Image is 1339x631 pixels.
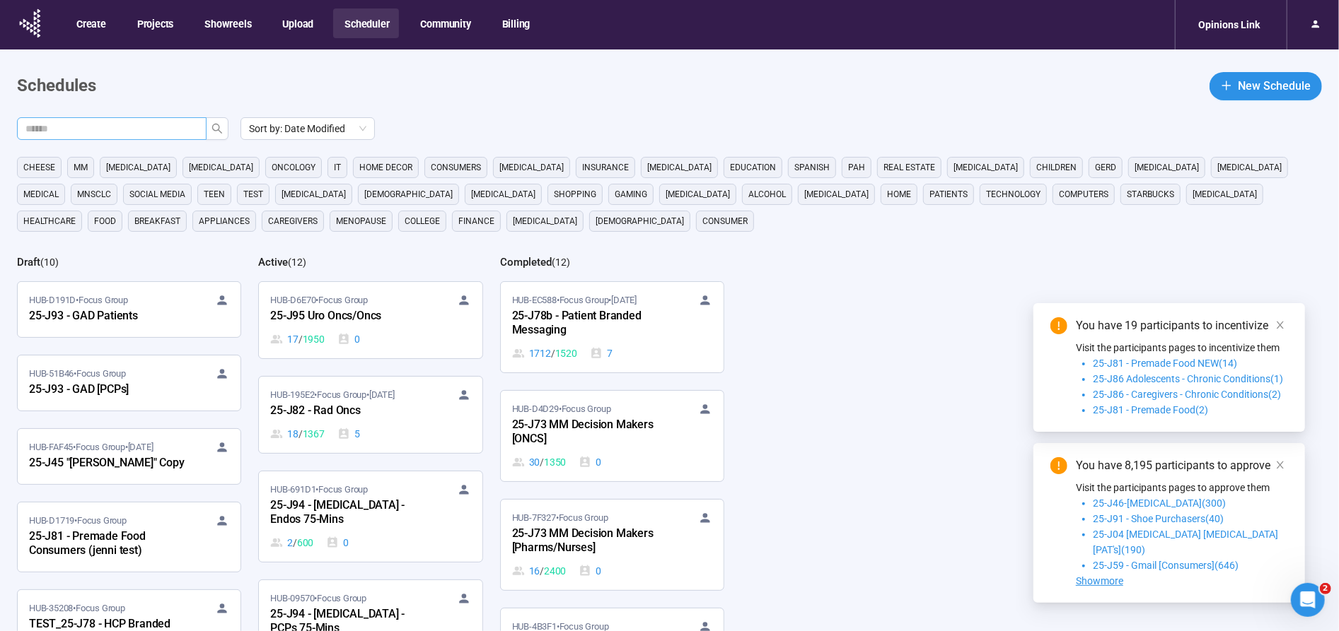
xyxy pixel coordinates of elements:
[1036,160,1077,175] span: children
[303,426,325,442] span: 1367
[1050,317,1067,334] span: exclamation-circle
[615,187,647,201] span: gaming
[887,187,911,201] span: home
[1076,457,1288,474] div: You have 8,195 participants to approve
[40,256,59,268] span: ( 10 )
[29,381,185,399] div: 25-J93 - GAD [PCPs]
[1093,404,1208,415] span: 25-J81 - Premade Food(2)
[512,293,637,307] span: HUB-EC588 • Focus Group •
[243,187,263,201] span: Test
[29,514,127,528] span: HUB-D1719 • Focus Group
[512,346,577,361] div: 1712
[1320,583,1331,594] span: 2
[18,355,240,411] a: HUB-51B46•Focus Group25-J93 - GAD [PCPs]
[1093,513,1224,524] span: 25-J91 - Shoe Purchasers(40)
[499,160,564,175] span: [MEDICAL_DATA]
[74,160,88,175] span: MM
[17,73,96,100] h1: Schedules
[611,295,637,305] time: [DATE]
[334,160,341,175] span: it
[18,429,240,484] a: HUB-FAF45•Focus Group•[DATE]25-J45 "[PERSON_NAME]" Copy
[596,214,684,228] span: [DEMOGRAPHIC_DATA]
[1291,583,1325,617] iframe: Intercom live chat
[29,440,153,454] span: HUB-FAF45 • Focus Group •
[1210,72,1322,100] button: plusNew Schedule
[249,118,366,139] span: Sort by: Date Modified
[298,331,303,347] span: /
[1076,317,1288,334] div: You have 19 participants to incentivize
[501,282,724,372] a: HUB-EC588•Focus Group•[DATE]25-J78b - Patient Branded Messaging1712 / 15207
[17,256,40,269] h2: Draft
[337,426,360,442] div: 5
[1217,160,1282,175] span: [MEDICAL_DATA]
[555,346,577,361] span: 1520
[336,214,386,228] span: menopause
[512,563,567,579] div: 16
[512,307,668,340] div: 25-J78b - Patient Branded Messaging
[258,256,288,269] h2: Active
[1093,358,1237,369] span: 25-J81 - Premade Food NEW(14)
[848,160,865,175] span: PAH
[293,535,297,550] span: /
[405,214,440,228] span: college
[211,123,223,134] span: search
[1059,187,1108,201] span: computers
[1095,160,1116,175] span: GERD
[986,187,1041,201] span: technology
[268,214,318,228] span: caregivers
[1093,560,1239,571] span: 25-J59 - Gmail [Consumers](646)
[544,454,566,470] span: 1350
[270,402,426,420] div: 25-J82 - Rad Oncs
[189,160,253,175] span: [MEDICAL_DATA]
[544,563,566,579] span: 2400
[94,214,116,228] span: Food
[337,331,360,347] div: 0
[540,454,544,470] span: /
[270,497,426,529] div: 25-J94 - [MEDICAL_DATA] - Endos 75-Mins
[199,214,250,228] span: appliances
[270,293,368,307] span: HUB-D6E70 • Focus Group
[804,187,869,201] span: [MEDICAL_DATA]
[106,160,170,175] span: [MEDICAL_DATA]
[29,528,185,560] div: 25-J81 - Premade Food Consumers (jenni test)
[23,187,59,201] span: medical
[748,187,786,201] span: alcohol
[1050,457,1067,474] span: exclamation-circle
[1076,340,1288,355] p: Visit the participants pages to incentivize them
[512,402,611,416] span: HUB-D4D29 • Focus Group
[29,367,126,381] span: HUB-51B46 • Focus Group
[501,500,724,590] a: HUB-7F327•Focus Group25-J73 MM Decision Makers [Pharms/Nurses]16 / 24000
[1275,460,1285,470] span: close
[204,187,225,201] span: Teen
[1221,80,1232,91] span: plus
[501,391,724,481] a: HUB-D4D29•Focus Group25-J73 MM Decision Makers [ONCS]30 / 13500
[298,426,303,442] span: /
[270,591,366,606] span: HUB-09570 • Focus Group
[953,160,1018,175] span: [MEDICAL_DATA]
[65,8,116,38] button: Create
[1076,575,1123,586] span: Showmore
[23,160,55,175] span: cheese
[134,214,180,228] span: breakfast
[1076,480,1288,495] p: Visit the participants pages to approve them
[794,160,830,175] span: Spanish
[270,388,394,402] span: HUB-195E2 • Focus Group •
[1127,187,1174,201] span: starbucks
[1093,389,1281,400] span: 25-J86 - Caregivers - Chronic Conditions(2)
[512,454,567,470] div: 30
[259,282,482,358] a: HUB-D6E70•Focus Group25-J95 Uro Oncs/Oncs17 / 19500
[18,282,240,337] a: HUB-D191D•Focus Group25-J93 - GAD Patients
[271,8,323,38] button: Upload
[29,601,125,615] span: HUB-35208 • Focus Group
[582,160,629,175] span: Insurance
[1275,320,1285,330] span: close
[288,256,306,268] span: ( 12 )
[369,389,395,400] time: [DATE]
[1238,77,1311,95] span: New Schedule
[540,563,544,579] span: /
[1093,529,1278,555] span: 25-J04 [MEDICAL_DATA] [MEDICAL_DATA] [PAT's](190)
[458,214,494,228] span: finance
[326,535,349,550] div: 0
[206,117,228,140] button: search
[270,483,368,497] span: HUB-691D1 • Focus Group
